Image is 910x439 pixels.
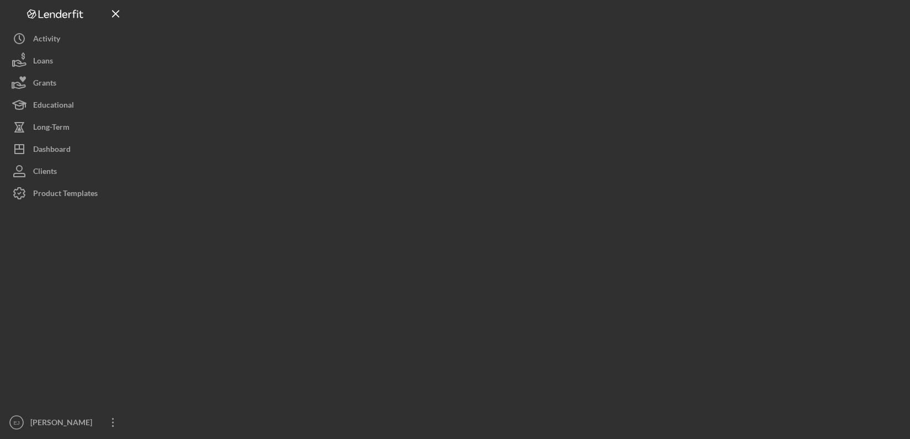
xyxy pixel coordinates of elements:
[13,420,19,426] text: EJ
[33,160,57,185] div: Clients
[6,94,127,116] button: Educational
[33,50,53,75] div: Loans
[6,50,127,72] button: Loans
[28,411,99,436] div: [PERSON_NAME]
[33,94,74,119] div: Educational
[6,28,127,50] button: Activity
[33,28,60,52] div: Activity
[33,138,71,163] div: Dashboard
[33,72,56,97] div: Grants
[6,72,127,94] button: Grants
[6,160,127,182] button: Clients
[33,116,70,141] div: Long-Term
[6,116,127,138] button: Long-Term
[6,182,127,204] button: Product Templates
[6,138,127,160] button: Dashboard
[6,411,127,433] button: EJ[PERSON_NAME]
[33,182,98,207] div: Product Templates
